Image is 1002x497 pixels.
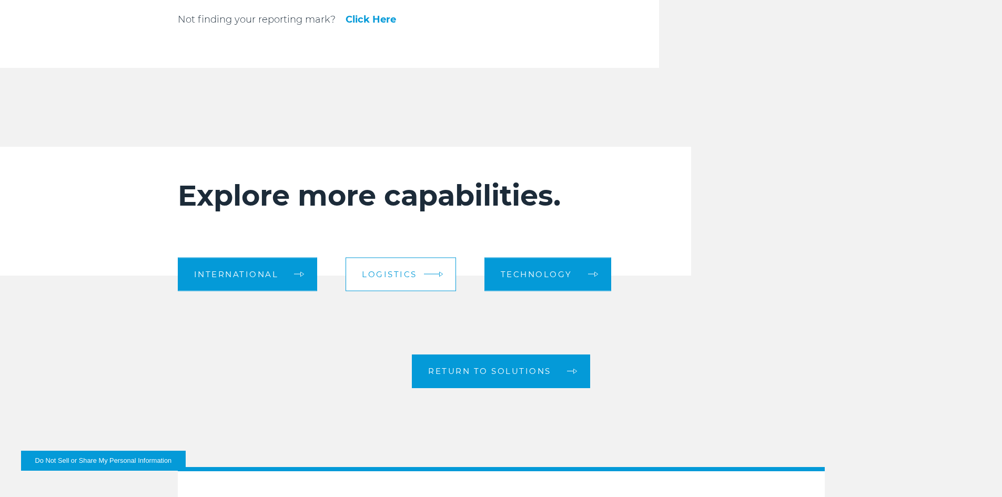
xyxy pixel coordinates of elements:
[194,270,279,278] span: International
[178,178,629,213] h2: Explore more capabilities.
[412,354,590,388] a: Return to Solutions arrow arrow
[21,451,186,471] button: Do Not Sell or Share My Personal Information
[501,270,572,278] span: Technology
[178,257,318,291] a: International arrow arrow
[346,15,396,24] a: Click Here
[484,257,611,291] a: Technology arrow arrow
[346,257,456,291] a: Logistics arrow arrow
[439,271,443,277] img: arrow
[428,367,551,375] span: Return to Solutions
[362,270,417,278] span: Logistics
[178,13,336,26] p: Not finding your reporting mark?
